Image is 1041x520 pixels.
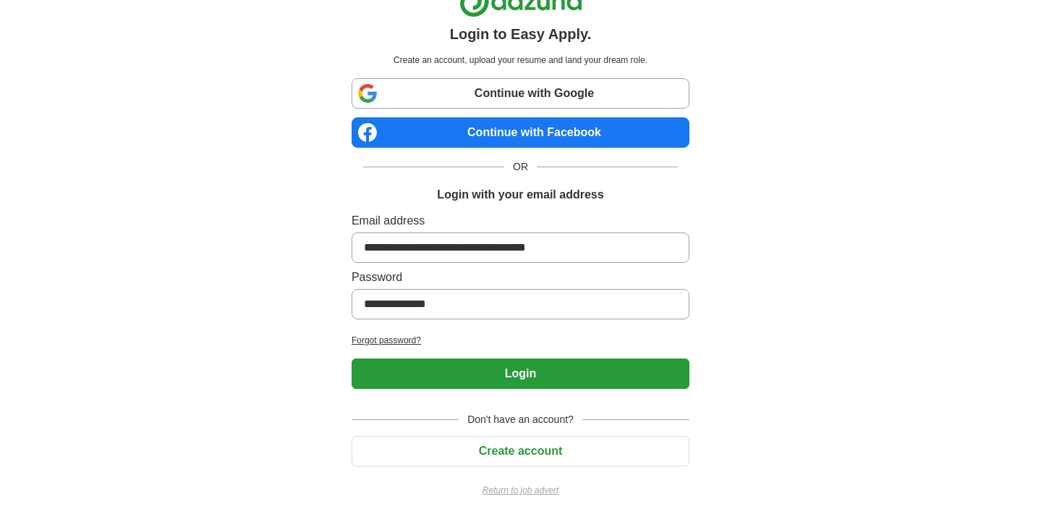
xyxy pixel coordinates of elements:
[352,436,689,466] button: Create account
[352,334,689,347] a: Forgot password?
[450,23,592,45] h1: Login to Easy Apply.
[352,212,689,230] label: Email address
[352,358,689,389] button: Login
[352,117,689,148] a: Continue with Facebook
[354,54,687,67] p: Create an account, upload your resume and land your dream role.
[352,269,689,286] label: Password
[352,78,689,109] a: Continue with Google
[352,445,689,457] a: Create account
[437,186,603,204] h1: Login with your email address
[352,484,689,497] a: Return to job advert
[504,159,537,175] span: OR
[459,412,582,427] span: Don't have an account?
